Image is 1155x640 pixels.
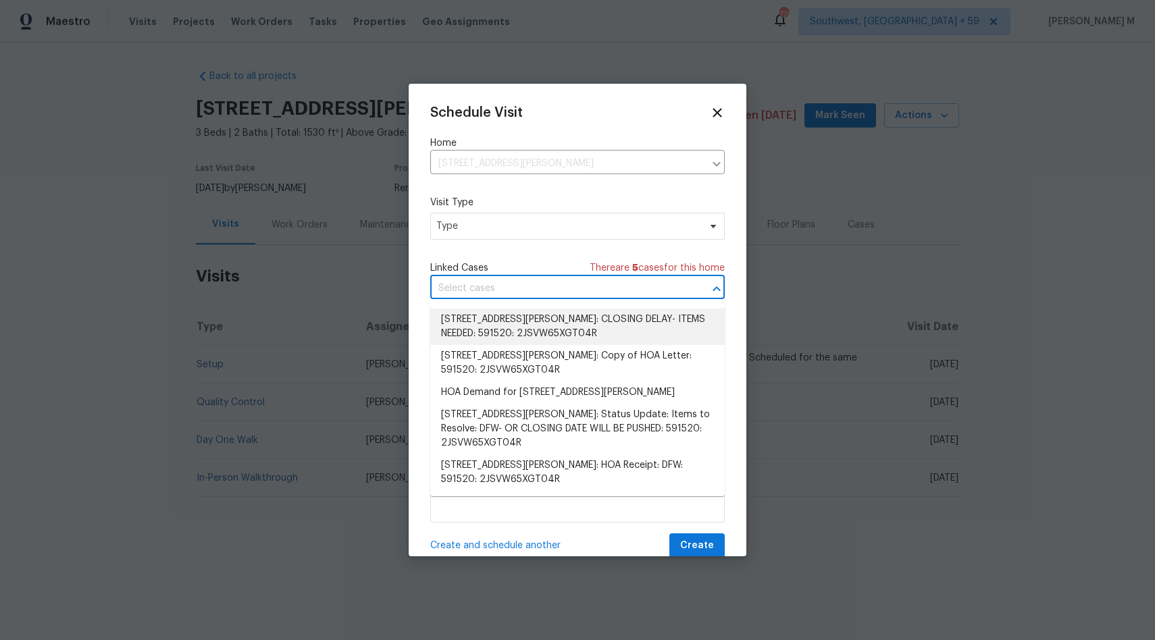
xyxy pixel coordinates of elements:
[436,219,699,233] span: Type
[430,345,725,381] li: [STREET_ADDRESS][PERSON_NAME]: Copy of HOA Letter: 591520: 2JSVW65XGT04R
[430,196,725,209] label: Visit Type
[430,261,488,275] span: Linked Cases
[430,106,523,119] span: Schedule Visit
[430,309,725,345] li: [STREET_ADDRESS][PERSON_NAME]: CLOSING DELAY- ITEMS NEEDED: 591520: 2JSVW65XGT04R
[707,279,726,298] button: Close
[669,533,725,558] button: Create
[430,454,725,491] li: [STREET_ADDRESS][PERSON_NAME]: HOA Receipt: DFW: 591520: 2JSVW65XGT04R
[632,263,638,273] span: 5
[710,105,725,120] span: Close
[430,278,687,299] input: Select cases
[430,404,725,454] li: [STREET_ADDRESS][PERSON_NAME]: Status Update: Items to Resolve: DFW- OR CLOSING DATE WILL BE PUSH...
[430,136,725,150] label: Home
[590,261,725,275] span: There are case s for this home
[430,381,725,404] li: HOA Demand for [STREET_ADDRESS][PERSON_NAME]
[680,537,714,554] span: Create
[430,539,561,552] span: Create and schedule another
[430,153,704,174] input: Enter in an address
